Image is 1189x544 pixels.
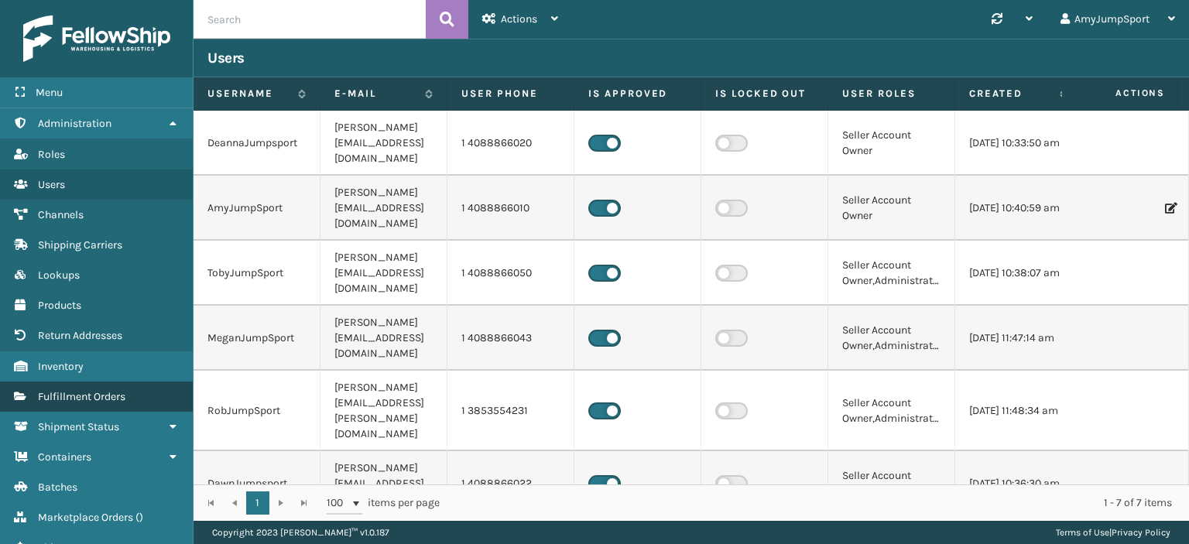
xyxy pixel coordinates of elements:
td: [PERSON_NAME][EMAIL_ADDRESS][DOMAIN_NAME] [320,241,447,306]
span: Containers [38,450,91,464]
span: Fulfillment Orders [38,390,125,403]
label: Created [969,87,1052,101]
td: Seller Account Owner [828,111,955,176]
td: 1 4088866022 [447,451,574,516]
td: MeganJumpSport [194,306,320,371]
td: 1 3853554231 [447,371,574,451]
div: 1 - 7 of 7 items [461,495,1172,511]
td: [DATE] 10:36:30 am [955,451,1082,516]
span: Products [38,299,81,312]
label: User Roles [842,87,941,101]
td: [PERSON_NAME][EMAIL_ADDRESS][DOMAIN_NAME] [320,451,447,516]
h3: Users [207,49,245,67]
td: 1 4088866050 [447,241,574,306]
span: Marketplace Orders [38,511,133,524]
span: Batches [38,481,77,494]
span: ( ) [135,511,143,524]
span: Return Addresses [38,329,122,342]
span: Channels [38,208,84,221]
td: DeannaJumpsport [194,111,320,176]
img: logo [23,15,170,62]
td: Seller Account Owner [828,451,955,516]
label: Username [207,87,290,101]
span: items per page [327,491,440,515]
a: Privacy Policy [1112,527,1170,538]
td: Seller Account Owner,Administrators [828,241,955,306]
label: E-mail [334,87,417,101]
label: Is Locked Out [715,87,814,101]
span: Menu [36,86,63,99]
td: 1 4088866010 [447,176,574,241]
span: Roles [38,148,65,161]
span: 100 [327,495,350,511]
td: [PERSON_NAME][EMAIL_ADDRESS][DOMAIN_NAME] [320,176,447,241]
td: DawnJumpsport [194,451,320,516]
td: [DATE] 10:38:07 am [955,241,1082,306]
span: Administration [38,117,111,130]
td: [PERSON_NAME][EMAIL_ADDRESS][PERSON_NAME][DOMAIN_NAME] [320,371,447,451]
td: Seller Account Owner,Administrators [828,371,955,451]
label: Is Approved [588,87,687,101]
td: [PERSON_NAME][EMAIL_ADDRESS][DOMAIN_NAME] [320,111,447,176]
span: Users [38,178,65,191]
td: [DATE] 10:40:59 am [955,176,1082,241]
a: 1 [246,491,269,515]
p: Copyright 2023 [PERSON_NAME]™ v 1.0.187 [212,521,389,544]
td: Seller Account Owner,Administrators [828,306,955,371]
td: 1 4088866043 [447,306,574,371]
span: Actions [1067,80,1174,106]
td: Seller Account Owner [828,176,955,241]
td: [DATE] 11:47:14 am [955,306,1082,371]
span: Actions [501,12,537,26]
td: RobJumpSport [194,371,320,451]
label: User phone [461,87,560,101]
td: 1 4088866020 [447,111,574,176]
span: Inventory [38,360,84,373]
td: [DATE] 10:33:50 am [955,111,1082,176]
i: Edit [1165,203,1174,214]
td: TobyJumpSport [194,241,320,306]
a: Terms of Use [1056,527,1109,538]
span: Lookups [38,269,80,282]
div: | [1056,521,1170,544]
span: Shipment Status [38,420,119,433]
span: Shipping Carriers [38,238,122,251]
td: AmyJumpSport [194,176,320,241]
td: [PERSON_NAME][EMAIL_ADDRESS][DOMAIN_NAME] [320,306,447,371]
td: [DATE] 11:48:34 am [955,371,1082,451]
